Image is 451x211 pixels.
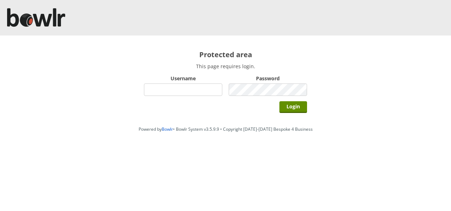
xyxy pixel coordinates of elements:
[144,63,307,70] p: This page requires login.
[229,75,307,82] label: Password
[139,126,313,132] span: Powered by • Bowlr System v3.5.9.9 • Copyright [DATE]-[DATE] Bespoke 4 Business
[279,101,307,113] input: Login
[162,126,173,132] a: Bowlr
[144,50,307,59] h2: Protected area
[144,75,222,82] label: Username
